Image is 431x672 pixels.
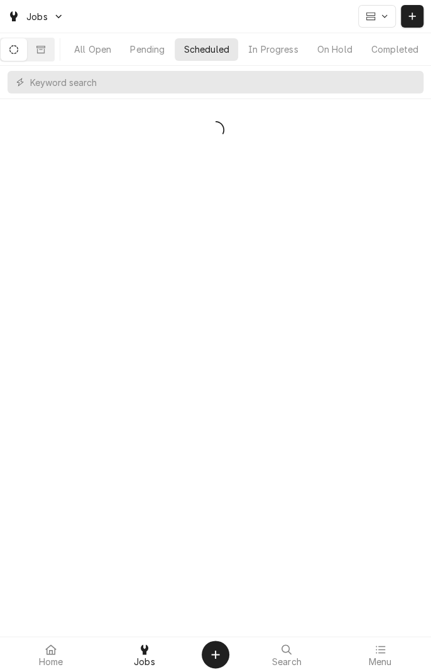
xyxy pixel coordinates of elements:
span: Home [39,657,63,667]
a: Home [5,639,97,669]
div: All Open [74,43,111,56]
div: In Progress [248,43,298,56]
a: Menu [334,639,427,669]
span: Search [272,657,302,667]
div: Scheduled [183,43,229,56]
span: Menu [368,657,391,667]
div: Pending [130,43,165,56]
button: Create Object [202,641,229,668]
input: Keyword search [30,71,417,93]
span: Jobs [26,10,48,23]
a: Jobs [99,639,191,669]
a: Search [241,639,333,669]
span: Jobs [134,657,155,667]
span: Loading... [207,117,224,143]
div: Completed [371,43,418,56]
div: On Hold [317,43,352,56]
a: Go to Jobs [3,6,69,27]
